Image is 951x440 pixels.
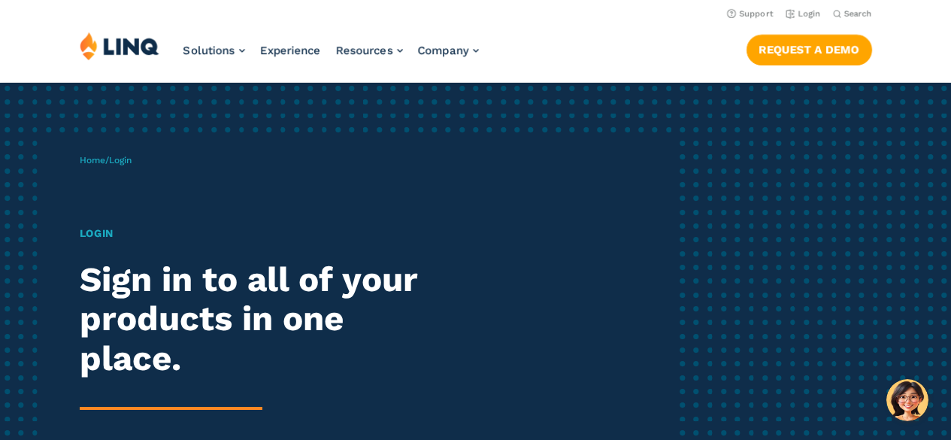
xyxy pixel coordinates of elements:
span: Login [109,155,132,165]
h2: Sign in to all of your products in one place. [80,260,446,379]
a: Company [418,44,479,57]
span: Solutions [183,44,235,57]
span: Search [844,9,872,19]
button: Open Search Bar [833,8,872,20]
a: Support [727,9,774,19]
a: Resources [336,44,403,57]
a: Request a Demo [747,35,872,65]
button: Hello, have a question? Let’s chat. [886,379,928,421]
img: LINQ | K‑12 Software [80,32,159,60]
span: Resources [336,44,393,57]
nav: Button Navigation [747,32,872,65]
a: Solutions [183,44,245,57]
a: Login [786,9,821,19]
nav: Primary Navigation [183,32,479,81]
span: / [80,155,132,165]
a: Experience [260,44,321,57]
span: Company [418,44,469,57]
h1: Login [80,226,446,241]
a: Home [80,155,105,165]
